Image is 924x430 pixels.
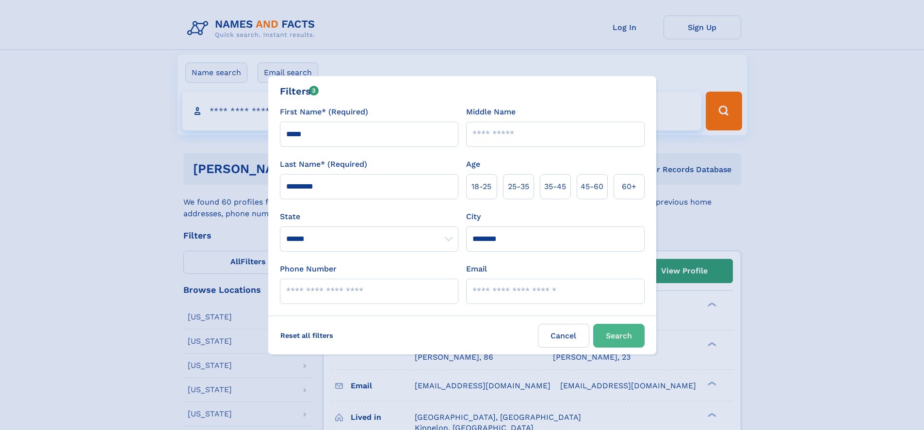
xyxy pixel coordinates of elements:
[593,324,645,348] button: Search
[280,106,368,118] label: First Name* (Required)
[466,159,480,170] label: Age
[508,181,529,192] span: 25‑35
[280,211,458,223] label: State
[280,84,319,98] div: Filters
[280,159,367,170] label: Last Name* (Required)
[544,181,566,192] span: 35‑45
[280,263,337,275] label: Phone Number
[274,324,340,347] label: Reset all filters
[622,181,636,192] span: 60+
[538,324,589,348] label: Cancel
[471,181,491,192] span: 18‑25
[466,263,487,275] label: Email
[466,211,481,223] label: City
[581,181,603,192] span: 45‑60
[466,106,516,118] label: Middle Name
